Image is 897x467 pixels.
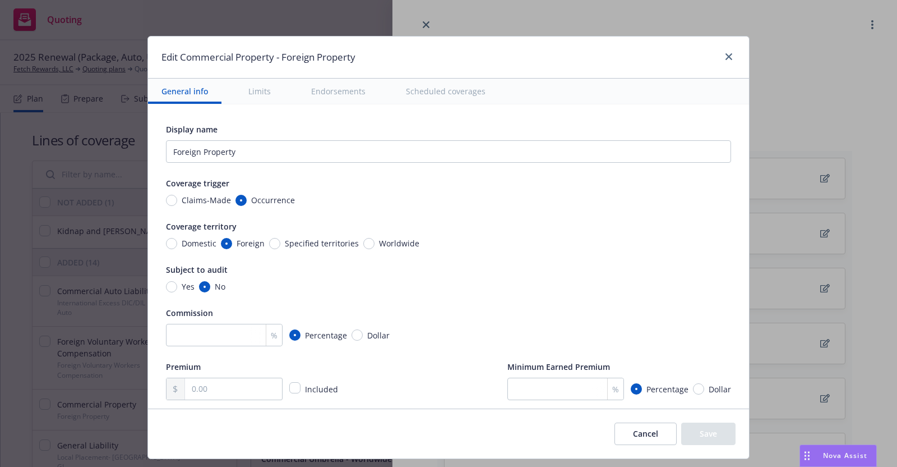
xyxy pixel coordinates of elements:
[161,50,355,65] h1: Edit Commercial Property - Foreign Property
[237,237,265,249] span: Foreign
[269,238,280,249] input: Specified territories
[722,50,736,63] a: close
[166,178,229,189] span: Coverage trigger
[631,383,642,395] input: Percentage
[166,238,177,249] input: Domestic
[199,281,210,292] input: No
[305,384,338,395] span: Included
[614,423,677,445] button: Cancel
[182,281,195,292] span: Yes
[392,79,499,104] button: Scheduled coverages
[166,221,237,232] span: Coverage territory
[235,195,247,206] input: Occurrence
[166,195,177,206] input: Claims-Made
[166,361,201,372] span: Premium
[182,237,216,249] span: Domestic
[285,237,359,249] span: Specified territories
[235,79,284,104] button: Limits
[305,329,347,341] span: Percentage
[507,361,610,372] span: Minimum Earned Premium
[251,194,295,206] span: Occurrence
[352,329,363,341] input: Dollar
[379,237,419,249] span: Worldwide
[646,383,688,395] span: Percentage
[612,383,619,395] span: %
[166,308,213,318] span: Commission
[185,378,282,400] input: 0.00
[166,124,218,135] span: Display name
[166,281,177,292] input: Yes
[289,329,300,341] input: Percentage
[298,79,379,104] button: Endorsements
[693,383,704,395] input: Dollar
[271,329,278,341] span: %
[799,445,877,467] button: Nova Assist
[823,451,867,460] span: Nova Assist
[182,194,231,206] span: Claims-Made
[709,383,731,395] span: Dollar
[221,238,232,249] input: Foreign
[367,329,390,341] span: Dollar
[363,238,374,249] input: Worldwide
[215,281,225,292] span: No
[800,445,814,466] div: Drag to move
[166,264,228,275] span: Subject to audit
[148,79,221,104] button: General info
